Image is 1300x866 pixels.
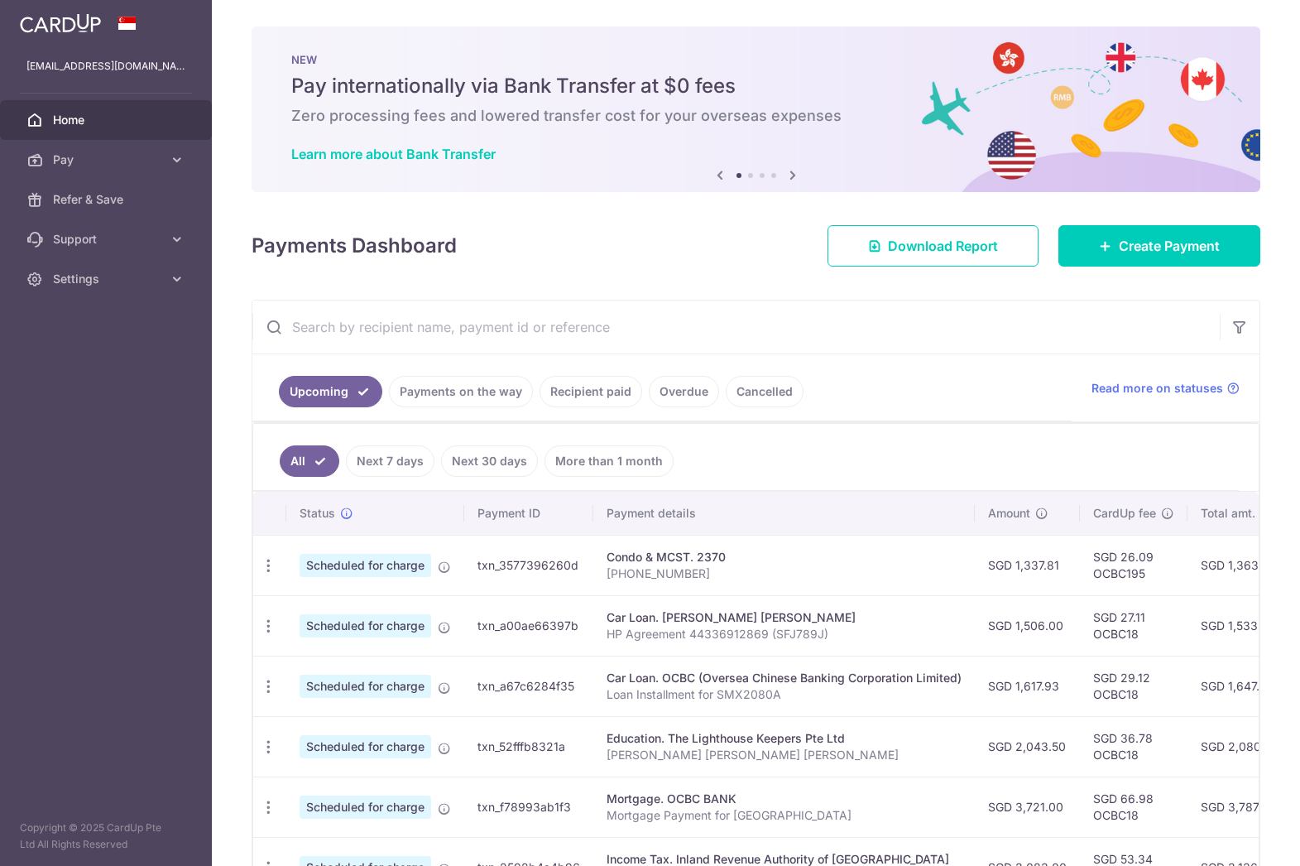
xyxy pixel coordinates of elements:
span: Scheduled for charge [300,614,431,637]
p: Mortgage Payment for [GEOGRAPHIC_DATA] [607,807,962,824]
td: SGD 26.09 OCBC195 [1080,535,1187,595]
p: [PHONE_NUMBER] [607,565,962,582]
td: txn_a00ae66397b [464,595,593,656]
td: SGD 1,617.93 [975,656,1080,716]
a: Learn more about Bank Transfer [291,146,496,162]
td: txn_3577396260d [464,535,593,595]
span: Download Report [888,236,998,256]
td: SGD 2,080.28 [1187,716,1293,777]
p: [EMAIL_ADDRESS][DOMAIN_NAME] [26,58,185,75]
img: CardUp [20,13,101,33]
span: Amount [988,505,1030,522]
a: Recipient paid [540,376,642,407]
span: Settings [53,271,162,287]
div: Condo & MCST. 2370 [607,549,962,565]
div: Mortgage. OCBC BANK [607,791,962,807]
td: SGD 1,506.00 [975,595,1080,656]
div: Car Loan. OCBC (Oversea Chinese Banking Corporation Limited) [607,670,962,686]
a: Create Payment [1058,225,1260,267]
td: txn_a67c6284f35 [464,656,593,716]
p: Loan Installment for SMX2080A [607,686,962,703]
span: Home [53,112,162,128]
h5: Pay internationally via Bank Transfer at $0 fees [291,73,1221,99]
a: Next 30 days [441,445,538,477]
span: Total amt. [1201,505,1255,522]
td: SGD 1,337.81 [975,535,1080,595]
td: SGD 66.98 OCBC18 [1080,777,1187,837]
td: SGD 3,721.00 [975,777,1080,837]
td: SGD 1,363.90 [1187,535,1293,595]
td: SGD 1,647.05 [1187,656,1293,716]
td: SGD 36.78 OCBC18 [1080,716,1187,777]
a: Read more on statuses [1091,380,1240,397]
td: SGD 27.11 OCBC18 [1080,595,1187,656]
span: Status [300,505,335,522]
a: Payments on the way [389,376,533,407]
p: NEW [291,53,1221,66]
span: Scheduled for charge [300,554,431,577]
h4: Payments Dashboard [252,231,457,261]
span: Support [53,231,162,248]
span: CardUp fee [1093,505,1156,522]
span: Read more on statuses [1091,380,1223,397]
a: Download Report [827,225,1039,267]
td: SGD 3,787.98 [1187,777,1293,837]
td: SGD 2,043.50 [975,716,1080,777]
td: SGD 1,533.11 [1187,595,1293,656]
a: Overdue [649,376,719,407]
td: SGD 29.12 OCBC18 [1080,656,1187,716]
span: Pay [53,152,162,168]
span: Scheduled for charge [300,796,431,819]
input: Search by recipient name, payment id or reference [252,301,1220,354]
span: Refer & Save [53,191,162,208]
p: HP Agreement 44336912869 (SFJ789J) [607,626,962,642]
th: Payment ID [464,492,593,535]
a: More than 1 month [544,445,674,477]
td: txn_f78993ab1f3 [464,777,593,837]
h6: Zero processing fees and lowered transfer cost for your overseas expenses [291,106,1221,126]
a: Cancelled [726,376,804,407]
td: txn_52fffb8321a [464,716,593,777]
div: Education. The Lighthouse Keepers Pte Ltd [607,730,962,747]
img: Bank transfer banner [252,26,1260,192]
a: Upcoming [279,376,382,407]
span: Create Payment [1119,236,1220,256]
span: Scheduled for charge [300,735,431,758]
span: Scheduled for charge [300,675,431,698]
th: Payment details [593,492,975,535]
div: Car Loan. [PERSON_NAME] [PERSON_NAME] [607,609,962,626]
a: Next 7 days [346,445,434,477]
p: [PERSON_NAME] [PERSON_NAME] [PERSON_NAME] [607,747,962,763]
a: All [280,445,339,477]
